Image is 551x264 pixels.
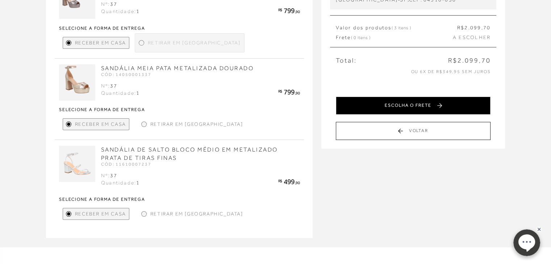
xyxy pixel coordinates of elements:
div: Nº: [101,1,140,8]
span: ( 3 itens ) [392,25,411,30]
span: R$ [278,179,282,183]
a: SANDÁLIA MEIA PATA METALIZADA DOURADO [101,65,254,72]
span: 37 [110,1,117,7]
span: 1 [136,8,140,14]
span: 37 [110,83,117,89]
img: SANDÁLIA MEIA PATA METALIZADA DOURADO [59,64,95,101]
div: Nº: [101,172,140,179]
span: 1 [136,180,140,186]
a: SANDÁLIA DE SALTO BLOCO MÉDIO EM METALIZADO PRATA DE TIRAS FINAS [101,146,278,161]
span: Receber em Casa [75,120,126,128]
span: ( 0 itens ) [351,35,370,40]
div: Quantidade: [101,179,140,187]
div: Quantidade: [101,8,140,15]
span: 1 [136,90,140,96]
img: SANDÁLIA DE SALTO BLOCO MÉDIO EM METALIZADO PRATA DE TIRAS FINAS [59,146,95,182]
span: ,90 [295,9,300,14]
span: CÓD: 14050001337 [101,72,151,77]
strong: Selecione a forma de entrega [59,107,300,112]
span: R$ [278,8,282,12]
button: ESCOLHA O FRETE [336,97,491,115]
span: Receber em Casa [75,39,126,47]
span: ,90 [295,180,300,185]
span: R$ [457,25,464,30]
span: ,90 [295,91,300,95]
span: 799 [284,88,295,96]
span: CÓD: 11610007237 [101,162,151,167]
button: Voltar [336,122,491,140]
span: Retirar em [GEOGRAPHIC_DATA] [148,39,241,47]
span: Total: [336,56,356,65]
span: A ESCOLHER [453,34,491,41]
span: ,70 [481,25,491,30]
span: 499 [284,178,295,186]
span: 799 [284,7,295,14]
span: 37 [110,173,117,178]
span: Frete [336,34,370,41]
span: Valor dos produtos [336,24,411,31]
span: Retirar em [GEOGRAPHIC_DATA] [150,120,243,128]
strong: Selecione a forma de entrega [59,26,300,30]
div: Nº: [101,82,140,90]
div: Quantidade: [101,90,140,97]
strong: Selecione a forma de entrega [59,197,300,201]
span: 2.099 [464,25,481,30]
span: R$2.099,70 [448,56,491,65]
span: R$ [278,89,282,93]
span: ou 6x de R$349,95 sem juros [411,69,491,74]
span: Retirar em [GEOGRAPHIC_DATA] [150,210,243,218]
span: Receber em Casa [75,210,126,218]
